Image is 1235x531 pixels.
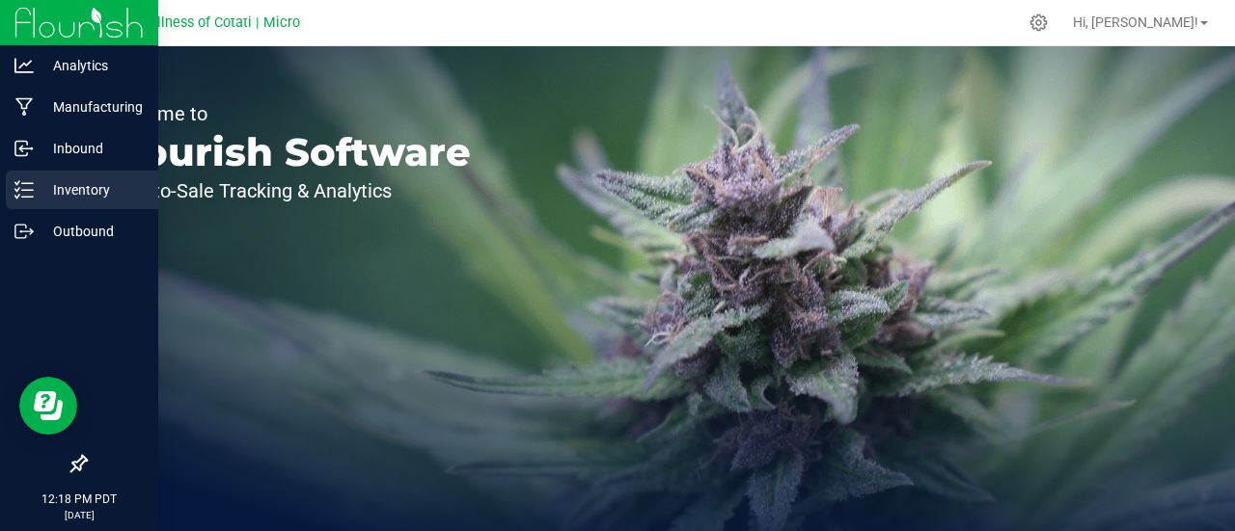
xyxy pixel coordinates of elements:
iframe: Resource center [19,377,77,435]
p: Outbound [34,220,150,243]
inline-svg: Outbound [14,222,34,241]
div: Manage settings [1027,13,1051,32]
inline-svg: Inbound [14,139,34,158]
inline-svg: Manufacturing [14,97,34,117]
p: Manufacturing [34,95,150,119]
p: 12:18 PM PDT [9,491,150,508]
p: Welcome to [104,104,471,123]
p: Inbound [34,137,150,160]
span: Mercy Wellness of Cotati | Micro [94,14,300,31]
p: Inventory [34,178,150,201]
p: Flourish Software [104,133,471,172]
inline-svg: Inventory [14,180,34,199]
p: [DATE] [9,508,150,522]
p: Seed-to-Sale Tracking & Analytics [104,181,471,200]
inline-svg: Analytics [14,56,34,75]
span: Hi, [PERSON_NAME]! [1073,14,1198,30]
p: Analytics [34,54,150,77]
